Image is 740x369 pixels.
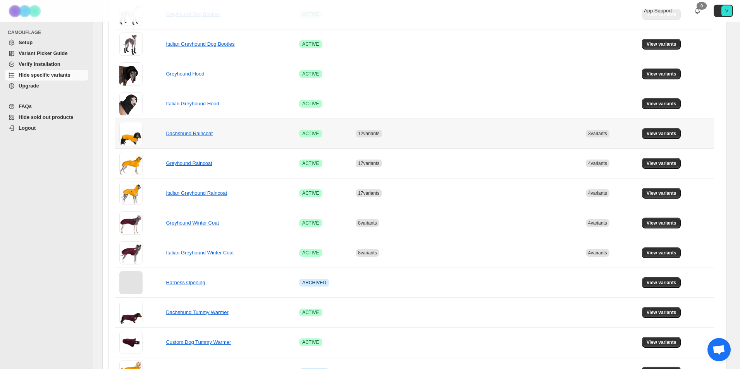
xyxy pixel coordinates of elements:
[119,182,143,205] img: Italian Greyhound Raincoat
[19,125,36,131] span: Logout
[119,241,143,264] img: Italian Greyhound Winter Coat
[302,130,319,137] span: ACTIVE
[588,161,607,166] span: 4 variants
[119,152,143,175] img: Greyhound Raincoat
[302,190,319,196] span: ACTIVE
[644,8,672,14] span: App Support
[119,301,143,324] img: Dachshund Tummy Warmer
[166,41,234,47] a: Italian Greyhound Dog Booties
[6,0,45,22] img: Camouflage
[714,5,733,17] button: Avatar with initials V
[588,191,607,196] span: 4 variants
[302,220,319,226] span: ACTIVE
[5,112,88,123] a: Hide sold out products
[647,339,676,345] span: View variants
[302,339,319,345] span: ACTIVE
[642,218,681,228] button: View variants
[707,338,731,361] a: Open chat
[166,280,205,285] a: Harness Opening
[358,131,379,136] span: 12 variants
[647,190,676,196] span: View variants
[725,9,728,13] text: V
[5,37,88,48] a: Setup
[119,62,143,86] img: Greyhound Hood
[166,220,219,226] a: Greyhound Winter Coat
[358,161,379,166] span: 17 variants
[647,309,676,316] span: View variants
[642,277,681,288] button: View variants
[19,61,60,67] span: Verify Installation
[302,71,319,77] span: ACTIVE
[647,160,676,166] span: View variants
[642,307,681,318] button: View variants
[721,5,732,16] span: Avatar with initials V
[19,72,71,78] span: Hide specific variants
[19,83,39,89] span: Upgrade
[19,50,67,56] span: Variant Picker Guide
[647,41,676,47] span: View variants
[119,211,143,235] img: Greyhound Winter Coat
[166,190,227,196] a: Italian Greyhound Raincoat
[302,41,319,47] span: ACTIVE
[588,250,607,256] span: 4 variants
[166,71,204,77] a: Greyhound Hood
[302,250,319,256] span: ACTIVE
[642,39,681,50] button: View variants
[302,309,319,316] span: ACTIVE
[19,103,32,109] span: FAQs
[642,98,681,109] button: View variants
[358,250,377,256] span: 8 variants
[119,331,143,354] img: Custom Dog Tummy Warmer
[642,158,681,169] button: View variants
[119,122,143,145] img: Dachshund Raincoat
[647,250,676,256] span: View variants
[642,128,681,139] button: View variants
[642,69,681,79] button: View variants
[302,101,319,107] span: ACTIVE
[19,114,74,120] span: Hide sold out products
[642,337,681,348] button: View variants
[647,101,676,107] span: View variants
[5,101,88,112] a: FAQs
[119,92,143,115] img: Italian Greyhound Hood
[302,280,326,286] span: ARCHIVED
[647,130,676,137] span: View variants
[647,220,676,226] span: View variants
[19,39,33,45] span: Setup
[119,33,143,56] img: Italian Greyhound Dog Booties
[166,160,212,166] a: Greyhound Raincoat
[697,2,707,10] div: 0
[647,71,676,77] span: View variants
[302,160,319,166] span: ACTIVE
[588,220,607,226] span: 4 variants
[166,339,231,345] a: Custom Dog Tummy Warmer
[5,48,88,59] a: Variant Picker Guide
[5,123,88,134] a: Logout
[166,101,219,106] a: Italian Greyhound Hood
[166,250,234,256] a: Italian Greyhound Winter Coat
[5,70,88,81] a: Hide specific variants
[166,309,228,315] a: Dachshund Tummy Warmer
[694,7,701,15] a: 0
[642,188,681,199] button: View variants
[642,247,681,258] button: View variants
[166,130,213,136] a: Dachshund Raincoat
[588,131,607,136] span: 3 variants
[5,59,88,70] a: Verify Installation
[647,280,676,286] span: View variants
[358,191,379,196] span: 17 variants
[358,220,377,226] span: 8 variants
[5,81,88,91] a: Upgrade
[8,29,89,36] span: CAMOUFLAGE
